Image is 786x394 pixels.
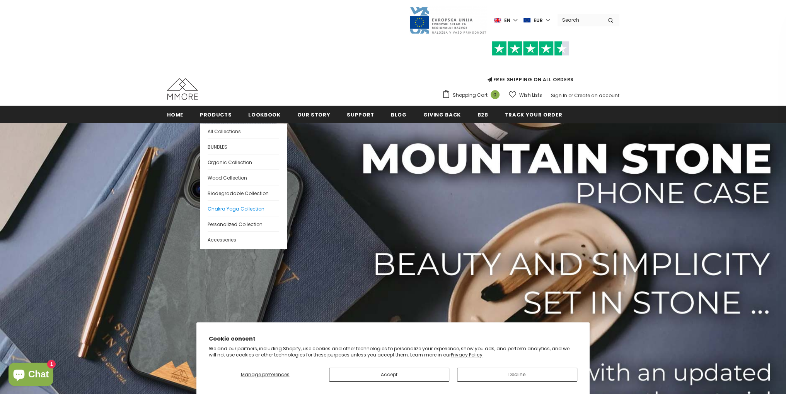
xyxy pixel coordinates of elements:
[558,14,602,26] input: Search Site
[457,368,577,382] button: Decline
[248,106,280,123] a: Lookbook
[477,111,488,118] span: B2B
[409,6,486,34] img: Javni Razpis
[423,106,461,123] a: Giving back
[167,106,184,123] a: Home
[248,111,280,118] span: Lookbook
[208,185,279,200] a: Biodegradable Collection
[504,17,510,24] span: en
[491,90,500,99] span: 0
[208,236,236,243] span: Accessories
[534,17,543,24] span: EUR
[208,159,252,166] span: Organic Collection
[167,111,184,118] span: Home
[208,144,227,150] span: BUNDLES
[200,106,232,123] a: Products
[442,45,619,83] span: FREE SHIPPING ON ALL ORDERS
[208,128,241,135] span: All Collections
[347,111,374,118] span: support
[442,89,503,101] a: Shopping Cart 0
[442,56,619,76] iframe: Customer reviews powered by Trustpilot
[347,106,374,123] a: support
[505,111,562,118] span: Track your order
[209,335,577,343] h2: Cookie consent
[494,17,501,24] img: i-lang-1.png
[208,190,269,197] span: Biodegradable Collection
[209,346,577,358] p: We and our partners, including Shopify, use cookies and other technologies to personalize your ex...
[208,123,279,139] a: All Collections
[297,106,331,123] a: Our Story
[423,111,461,118] span: Giving back
[551,92,567,99] a: Sign In
[6,363,56,388] inbox-online-store-chat: Shopify online store chat
[574,92,619,99] a: Create an account
[519,91,542,99] span: Wish Lists
[391,111,407,118] span: Blog
[241,371,290,378] span: Manage preferences
[477,106,488,123] a: B2B
[208,175,247,181] span: Wood Collection
[208,139,279,154] a: BUNDLES
[391,106,407,123] a: Blog
[208,170,279,185] a: Wood Collection
[505,106,562,123] a: Track your order
[200,111,232,118] span: Products
[208,206,264,212] span: Chakra Yoga Collection
[297,111,331,118] span: Our Story
[568,92,573,99] span: or
[209,368,321,382] button: Manage preferences
[208,216,279,231] a: Personalized Collection
[208,154,279,170] a: Organic Collection
[453,91,488,99] span: Shopping Cart
[208,200,279,216] a: Chakra Yoga Collection
[492,41,569,56] img: Trust Pilot Stars
[329,368,449,382] button: Accept
[509,88,542,102] a: Wish Lists
[208,231,279,247] a: Accessories
[208,221,263,228] span: Personalized Collection
[451,351,483,358] a: Privacy Policy
[409,17,486,23] a: Javni Razpis
[167,78,198,100] img: MMORE Cases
